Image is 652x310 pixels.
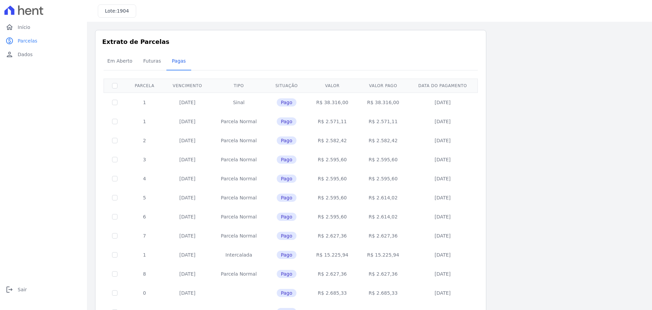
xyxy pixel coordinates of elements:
td: [DATE] [409,264,477,283]
span: Sair [18,286,27,293]
td: [DATE] [409,188,477,207]
td: [DATE] [409,169,477,188]
span: Pago [277,251,296,259]
input: Só é possível selecionar pagamentos em aberto [112,233,117,239]
span: Pago [277,270,296,278]
th: Situação [266,79,307,93]
td: R$ 2.614,02 [358,207,409,226]
td: R$ 2.627,36 [358,226,409,245]
a: homeInício [3,20,84,34]
input: Só é possível selecionar pagamentos em aberto [112,271,117,277]
td: [DATE] [163,150,211,169]
td: R$ 38.316,00 [358,93,409,112]
th: Valor [307,79,358,93]
td: [DATE] [163,207,211,226]
td: Intercalada [211,245,266,264]
td: [DATE] [163,264,211,283]
span: Pago [277,117,296,126]
input: Só é possível selecionar pagamentos em aberto [112,195,117,200]
td: R$ 2.595,60 [358,150,409,169]
td: R$ 2.571,11 [307,112,358,131]
td: 4 [126,169,163,188]
th: Parcela [126,79,163,93]
span: Pago [277,175,296,183]
th: Vencimento [163,79,211,93]
td: Sinal [211,93,266,112]
td: R$ 2.627,36 [307,226,358,245]
td: [DATE] [163,131,211,150]
td: [DATE] [163,93,211,112]
td: Parcela Normal [211,169,266,188]
span: Pago [277,98,296,107]
td: Parcela Normal [211,131,266,150]
span: Pago [277,289,296,297]
h3: Extrato de Parcelas [102,37,479,46]
input: Só é possível selecionar pagamentos em aberto [112,138,117,143]
td: Parcela Normal [211,112,266,131]
th: Data do pagamento [409,79,477,93]
td: R$ 2.685,33 [358,283,409,303]
td: [DATE] [163,188,211,207]
span: Pagas [168,54,190,68]
td: 2 [126,131,163,150]
td: R$ 2.595,60 [307,169,358,188]
td: [DATE] [409,112,477,131]
span: Pago [277,194,296,202]
a: Pagas [166,53,191,70]
input: Só é possível selecionar pagamentos em aberto [112,252,117,258]
span: Pago [277,213,296,221]
span: Pago [277,232,296,240]
td: R$ 2.595,60 [358,169,409,188]
td: [DATE] [163,169,211,188]
td: [DATE] [163,283,211,303]
td: Parcela Normal [211,188,266,207]
td: [DATE] [409,131,477,150]
td: R$ 15.225,94 [358,245,409,264]
td: [DATE] [409,226,477,245]
a: personDados [3,48,84,61]
span: Futuras [139,54,165,68]
td: R$ 2.627,36 [358,264,409,283]
td: R$ 2.595,60 [307,150,358,169]
td: 0 [126,283,163,303]
th: Tipo [211,79,266,93]
td: [DATE] [409,150,477,169]
span: Pago [277,136,296,145]
td: Parcela Normal [211,150,266,169]
td: R$ 2.582,42 [358,131,409,150]
input: Só é possível selecionar pagamentos em aberto [112,290,117,296]
td: [DATE] [163,245,211,264]
td: Parcela Normal [211,207,266,226]
td: R$ 2.614,02 [358,188,409,207]
input: Só é possível selecionar pagamentos em aberto [112,176,117,181]
td: R$ 2.571,11 [358,112,409,131]
td: Parcela Normal [211,264,266,283]
span: Em Aberto [103,54,137,68]
input: Só é possível selecionar pagamentos em aberto [112,157,117,162]
th: Valor pago [358,79,409,93]
td: 6 [126,207,163,226]
td: [DATE] [409,283,477,303]
td: R$ 15.225,94 [307,245,358,264]
td: R$ 2.582,42 [307,131,358,150]
i: home [5,23,14,31]
i: logout [5,285,14,294]
span: Pago [277,156,296,164]
a: paidParcelas [3,34,84,48]
span: 1904 [117,8,129,14]
td: R$ 2.627,36 [307,264,358,283]
td: [DATE] [409,207,477,226]
i: paid [5,37,14,45]
td: 1 [126,245,163,264]
a: Em Aberto [102,53,138,70]
td: 7 [126,226,163,245]
i: person [5,50,14,59]
td: 8 [126,264,163,283]
td: Parcela Normal [211,226,266,245]
td: [DATE] [409,93,477,112]
td: R$ 2.595,60 [307,188,358,207]
h3: Lote: [105,7,129,15]
span: Dados [18,51,33,58]
a: logoutSair [3,283,84,296]
input: Só é possível selecionar pagamentos em aberto [112,100,117,105]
